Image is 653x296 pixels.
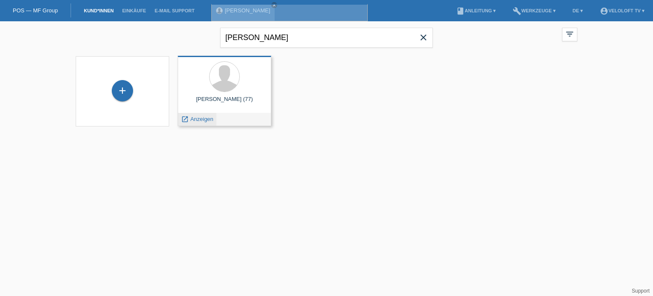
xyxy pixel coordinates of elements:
a: bookAnleitung ▾ [452,8,500,13]
a: Kund*innen [79,8,118,13]
i: close [418,32,429,43]
i: build [513,7,521,15]
i: close [272,3,276,7]
i: book [456,7,465,15]
i: account_circle [600,7,608,15]
a: launch Anzeigen [181,116,213,122]
i: launch [181,115,189,123]
div: Kund*in hinzufügen [112,83,133,98]
div: [PERSON_NAME] (77) [185,96,264,109]
a: DE ▾ [568,8,587,13]
a: Einkäufe [118,8,150,13]
a: account_circleVeloLoft TV ▾ [596,8,649,13]
i: filter_list [565,29,574,39]
a: buildWerkzeuge ▾ [508,8,560,13]
a: close [271,2,277,8]
a: Support [632,288,650,294]
a: E-Mail Support [150,8,199,13]
a: POS — MF Group [13,7,58,14]
span: Anzeigen [190,116,213,122]
input: Suche... [220,28,433,48]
